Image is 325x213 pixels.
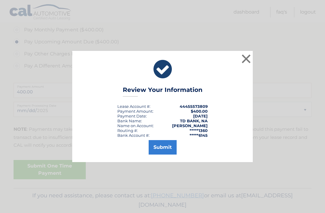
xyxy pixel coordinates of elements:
[117,133,150,138] div: Bank Account #:
[117,109,153,114] div: Payment Amount:
[117,118,142,123] div: Bank Name:
[180,104,208,109] strong: 44455573809
[117,114,147,118] div: :
[149,140,177,155] button: Submit
[193,114,208,118] span: [DATE]
[172,123,208,128] strong: [PERSON_NAME]
[180,118,208,123] strong: TD BANK, NA
[123,86,203,97] h3: Review Your Information
[191,109,208,114] span: $400.00
[240,53,252,65] button: ×
[117,114,146,118] span: Payment Date
[117,123,154,128] div: Name on Account:
[117,104,150,109] div: Lease Account #:
[117,128,138,133] div: Routing #:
